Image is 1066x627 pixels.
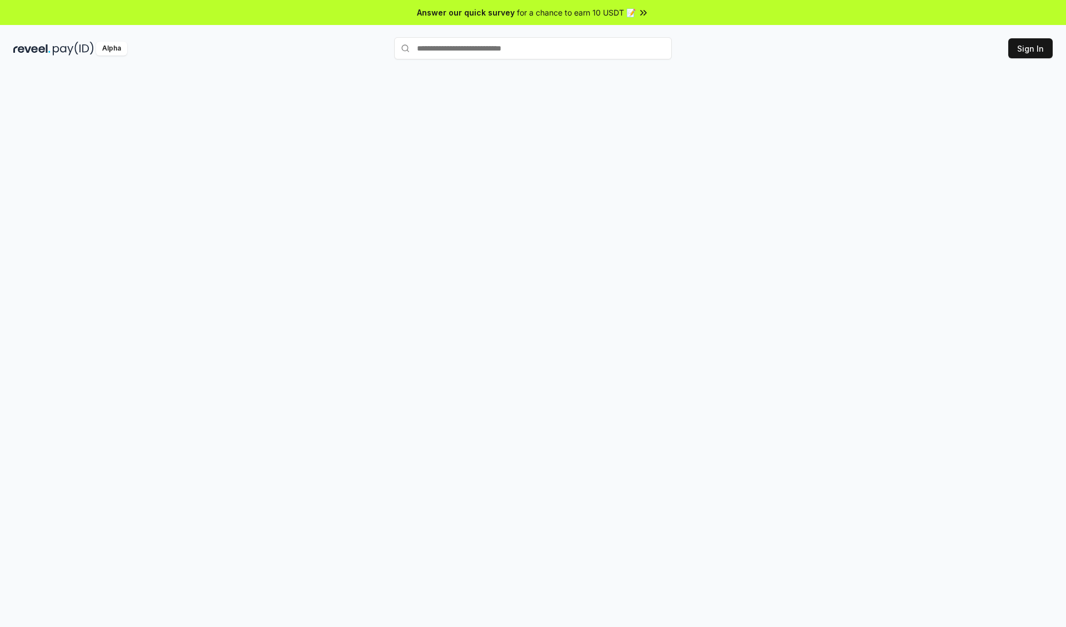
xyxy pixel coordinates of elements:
div: Alpha [96,42,127,56]
img: pay_id [53,42,94,56]
button: Sign In [1008,38,1053,58]
span: Answer our quick survey [417,7,515,18]
span: for a chance to earn 10 USDT 📝 [517,7,636,18]
img: reveel_dark [13,42,51,56]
